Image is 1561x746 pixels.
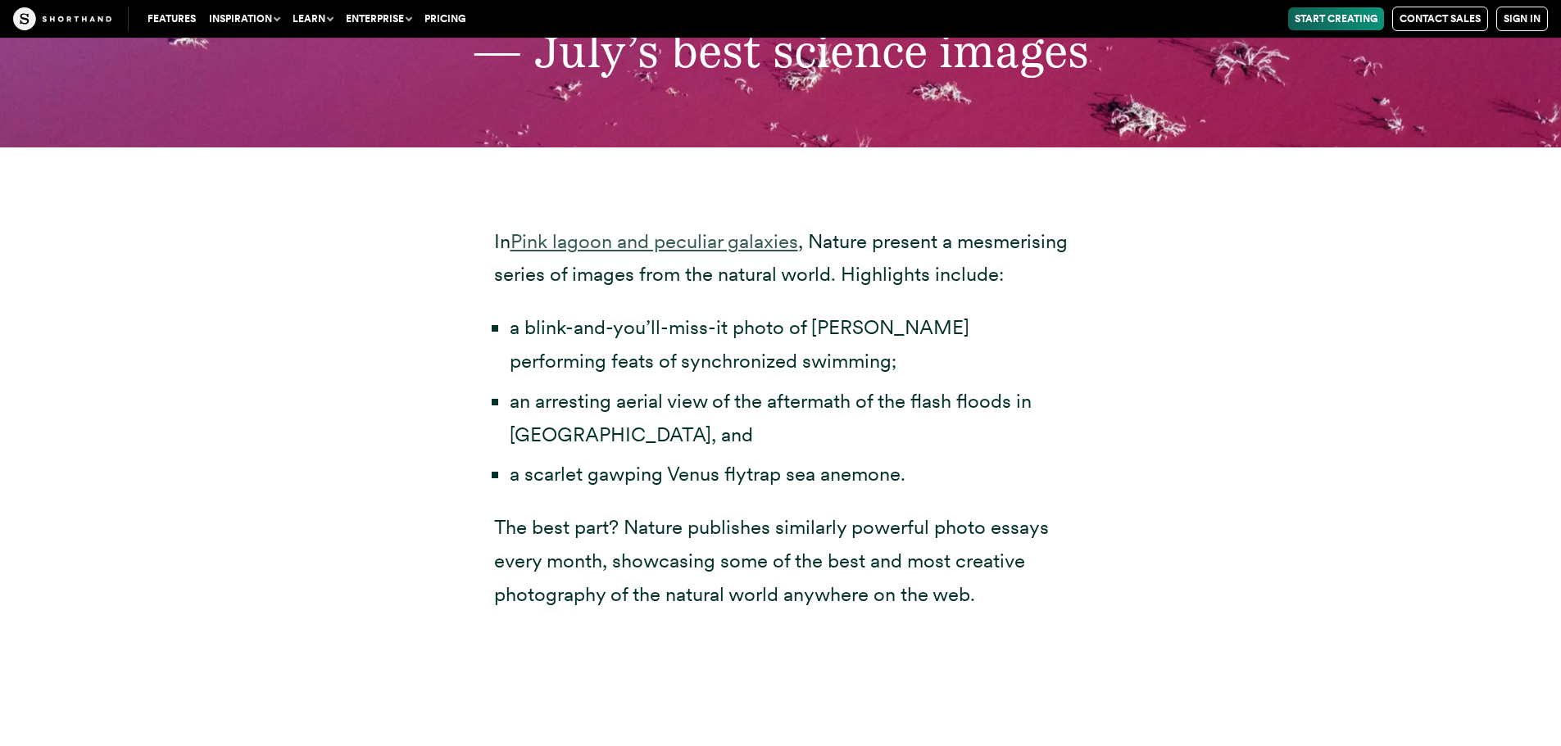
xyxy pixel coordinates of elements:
p: In , Nature present a mesmerising series of images from the natural world. Highlights include: [494,225,1068,292]
a: Pink lagoon and peculiar galaxies [511,229,798,253]
button: Learn [286,7,339,30]
img: The Craft [13,7,111,30]
button: Inspiration [202,7,286,30]
button: Enterprise [339,7,418,30]
li: a scarlet gawping Venus flytrap sea anemone. [510,458,1068,491]
li: an arresting aerial view of the aftermath of the flash floods in [GEOGRAPHIC_DATA], and [510,385,1068,452]
a: Pricing [418,7,472,30]
a: Start Creating [1288,7,1384,30]
a: Contact Sales [1392,7,1488,31]
a: Features [141,7,202,30]
p: The best part? Nature publishes similarly powerful photo essays every month, showcasing some of t... [494,511,1068,611]
li: a blink-and-you’ll-miss-it photo of [PERSON_NAME] performing feats of synchronized swimming; [510,311,1068,378]
a: Sign in [1496,7,1548,31]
